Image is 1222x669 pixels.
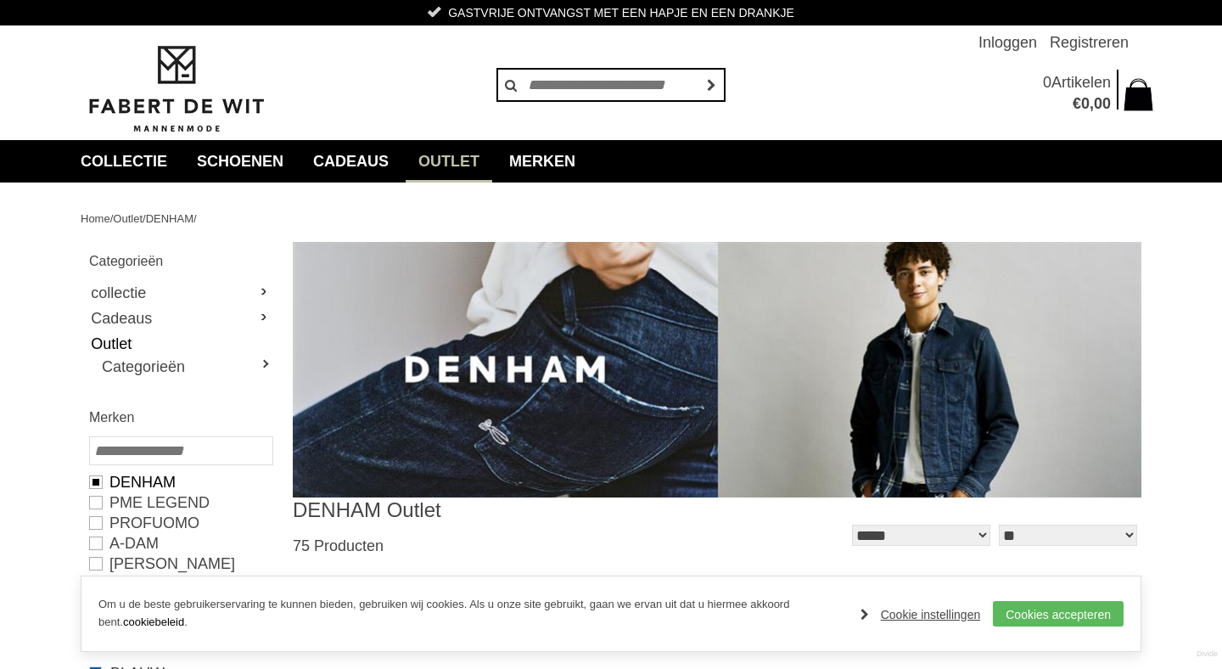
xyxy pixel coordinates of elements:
a: Cadeaus [89,306,272,331]
a: [PERSON_NAME] [89,554,272,574]
span: 0 [1043,74,1051,91]
a: Cadeaus [300,140,401,183]
a: PME LEGEND [89,492,272,513]
a: Registreren [1050,25,1129,59]
a: DENHAM [146,212,193,225]
span: / [193,212,197,225]
span: , [1090,95,1094,112]
a: Outlet [113,212,143,225]
a: cookiebeleid [123,616,184,628]
span: 0 [1081,95,1090,112]
span: Artikelen [1051,74,1111,91]
a: Divide [1197,644,1218,665]
span: € [1073,95,1081,112]
img: Fabert de Wit [81,43,272,135]
a: collectie [68,140,180,183]
a: Outlet [406,140,492,183]
span: 00 [1094,95,1111,112]
a: collectie [89,280,272,306]
a: Inloggen [978,25,1037,59]
img: DENHAM [293,242,1141,498]
h1: DENHAM Outlet [293,498,717,523]
a: Cookies accepteren [993,601,1124,627]
h2: Categorieën [89,250,272,272]
a: PROFUOMO [89,513,272,533]
a: Schoenen [184,140,296,183]
span: 75 Producten [293,537,384,554]
h2: Merken [89,407,272,428]
p: Om u de beste gebruikerservaring te kunnen bieden, gebruiken wij cookies. Als u onze site gebruik... [98,596,844,632]
span: / [143,212,146,225]
span: / [110,212,114,225]
a: Home [81,212,110,225]
a: Cookie instellingen [860,602,981,627]
a: Categorieën [102,357,272,377]
a: DENHAM [89,472,272,492]
a: Outlet [89,331,272,357]
a: Merken [496,140,588,183]
a: A-DAM [89,533,272,554]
